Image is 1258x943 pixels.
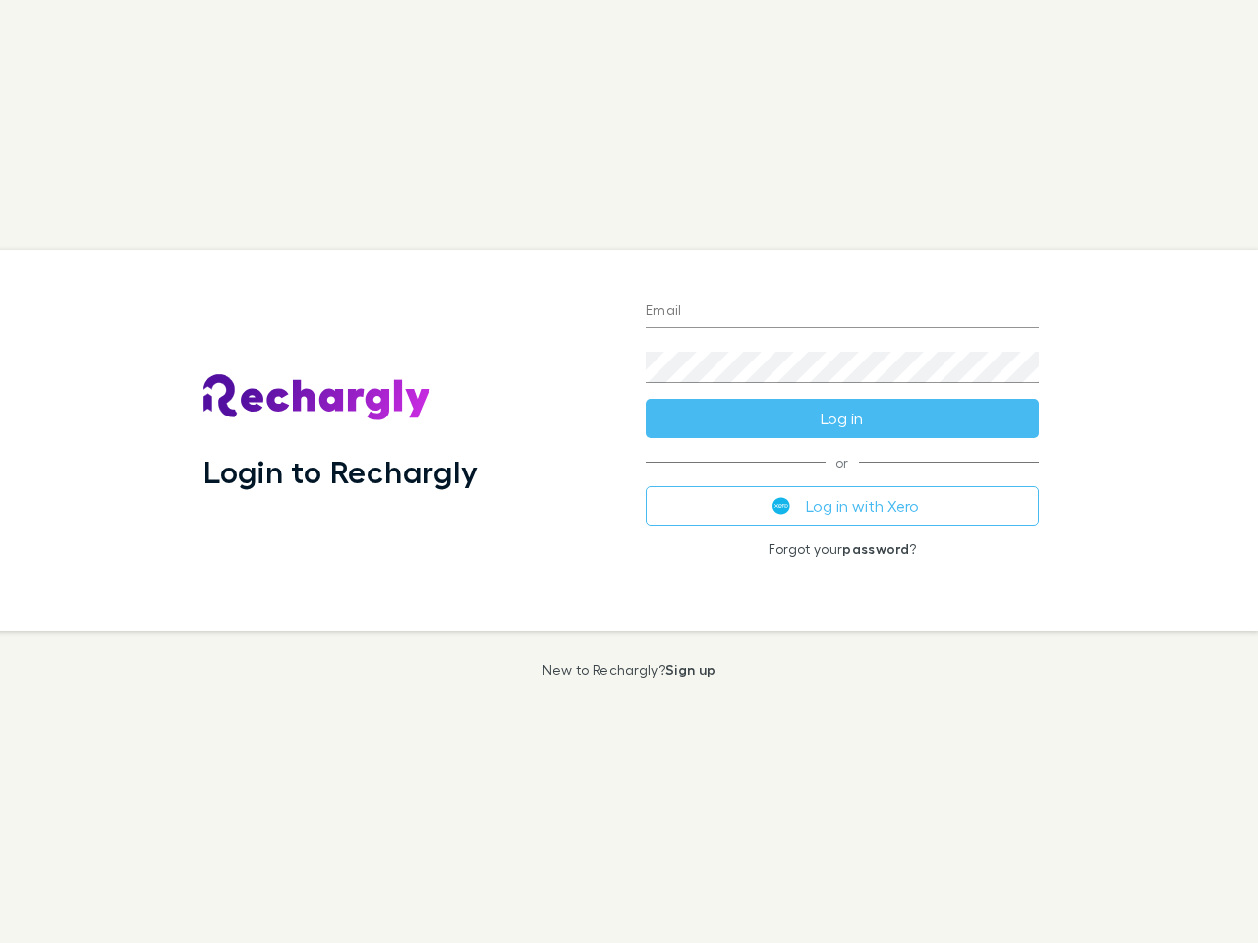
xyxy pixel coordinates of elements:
a: Sign up [665,661,715,678]
button: Log in with Xero [646,486,1039,526]
a: password [842,540,909,557]
span: or [646,462,1039,463]
p: Forgot your ? [646,541,1039,557]
button: Log in [646,399,1039,438]
img: Rechargly's Logo [203,374,431,421]
h1: Login to Rechargly [203,453,478,490]
img: Xero's logo [772,497,790,515]
p: New to Rechargly? [543,662,716,678]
